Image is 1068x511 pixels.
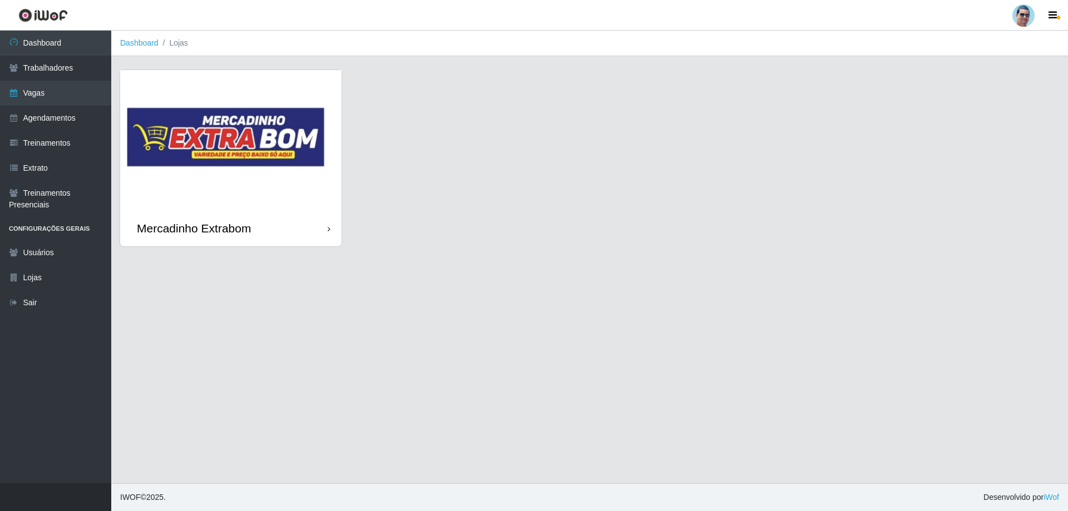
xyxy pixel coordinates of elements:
span: IWOF [120,493,141,502]
a: Dashboard [120,38,159,47]
a: Mercadinho Extrabom [120,70,342,246]
span: Desenvolvido por [983,492,1059,503]
a: iWof [1044,493,1059,502]
span: © 2025 . [120,492,166,503]
img: CoreUI Logo [18,8,68,22]
img: cardImg [120,70,342,210]
li: Lojas [159,37,188,49]
div: Mercadinho Extrabom [137,221,251,235]
nav: breadcrumb [111,31,1068,56]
